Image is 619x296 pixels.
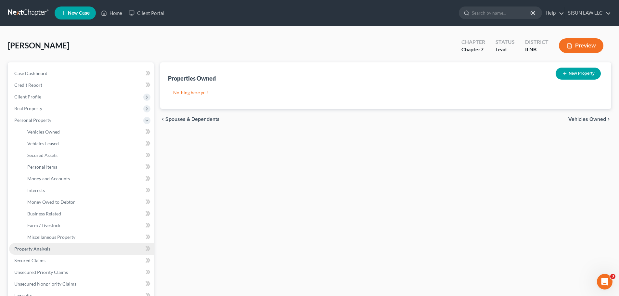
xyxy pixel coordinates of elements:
[14,94,41,99] span: Client Profile
[9,255,154,266] a: Secured Claims
[556,68,601,80] button: New Property
[22,185,154,196] a: Interests
[27,152,58,158] span: Secured Assets
[14,82,42,88] span: Credit Report
[610,274,615,279] span: 3
[22,161,154,173] a: Personal Items
[525,38,548,46] div: District
[68,11,90,16] span: New Case
[9,68,154,79] a: Case Dashboard
[606,117,611,122] i: chevron_right
[14,246,50,251] span: Property Analysis
[22,196,154,208] a: Money Owed to Debtor
[8,41,69,50] span: [PERSON_NAME]
[22,208,154,220] a: Business Related
[9,266,154,278] a: Unsecured Priority Claims
[496,46,515,53] div: Lead
[597,274,613,290] iframe: Intercom live chat
[27,176,70,181] span: Money and Accounts
[27,164,57,170] span: Personal Items
[9,278,154,290] a: Unsecured Nonpriority Claims
[22,173,154,185] a: Money and Accounts
[481,46,484,52] span: 7
[14,269,68,275] span: Unsecured Priority Claims
[160,117,165,122] i: chevron_left
[22,220,154,231] a: Farm / Livestock
[27,141,59,146] span: Vehicles Leased
[27,187,45,193] span: Interests
[22,126,154,138] a: Vehicles Owned
[559,38,603,53] button: Preview
[168,74,216,82] div: Properties Owned
[14,106,42,111] span: Real Property
[568,117,611,122] button: Vehicles Owned chevron_right
[461,46,485,53] div: Chapter
[165,117,220,122] span: Spouses & Dependents
[98,7,125,19] a: Home
[542,7,564,19] a: Help
[27,129,60,135] span: Vehicles Owned
[22,138,154,149] a: Vehicles Leased
[27,223,60,228] span: Farm / Livestock
[14,71,47,76] span: Case Dashboard
[27,234,75,240] span: Miscellaneous Property
[14,117,51,123] span: Personal Property
[160,117,220,122] button: chevron_left Spouses & Dependents
[27,199,75,205] span: Money Owed to Debtor
[9,243,154,255] a: Property Analysis
[472,7,531,19] input: Search by name...
[525,46,548,53] div: ILNB
[461,38,485,46] div: Chapter
[14,258,45,263] span: Secured Claims
[496,38,515,46] div: Status
[125,7,168,19] a: Client Portal
[568,117,606,122] span: Vehicles Owned
[27,211,61,216] span: Business Related
[22,231,154,243] a: Miscellaneous Property
[565,7,611,19] a: SISUN LAW LLC
[22,149,154,161] a: Secured Assets
[9,79,154,91] a: Credit Report
[14,281,76,287] span: Unsecured Nonpriority Claims
[173,89,598,96] p: Nothing here yet!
